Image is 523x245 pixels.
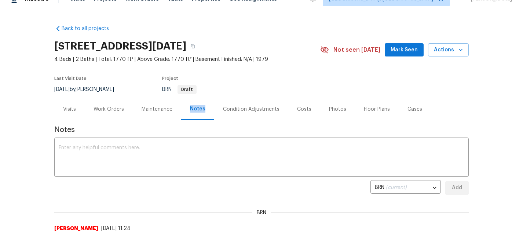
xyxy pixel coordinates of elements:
[407,106,422,113] div: Cases
[54,126,469,134] span: Notes
[434,45,463,55] span: Actions
[162,87,197,92] span: BRN
[54,56,320,63] span: 4 Beds | 2 Baths | Total: 1770 ft² | Above Grade: 1770 ft² | Basement Finished: N/A | 1979
[101,226,131,231] span: [DATE] 11:24
[54,43,186,50] h2: [STREET_ADDRESS][DATE]
[54,76,87,81] span: Last Visit Date
[252,209,271,216] span: BRN
[54,25,125,32] a: Back to all projects
[385,43,424,57] button: Mark Seen
[333,46,380,54] span: Not seen [DATE]
[54,87,70,92] span: [DATE]
[178,87,196,92] span: Draft
[142,106,172,113] div: Maintenance
[370,179,441,197] div: BRN (current)
[63,106,76,113] div: Visits
[364,106,390,113] div: Floor Plans
[386,185,407,190] span: (current)
[190,105,205,113] div: Notes
[186,40,200,53] button: Copy Address
[54,85,123,94] div: by [PERSON_NAME]
[391,45,418,55] span: Mark Seen
[162,76,178,81] span: Project
[54,225,98,232] span: [PERSON_NAME]
[329,106,346,113] div: Photos
[223,106,279,113] div: Condition Adjustments
[94,106,124,113] div: Work Orders
[428,43,469,57] button: Actions
[297,106,311,113] div: Costs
